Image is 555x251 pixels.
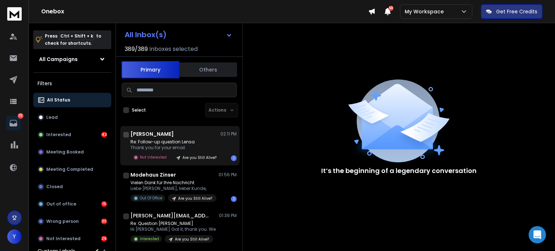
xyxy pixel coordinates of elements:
div: 30 [101,218,107,224]
button: Primary [121,61,179,78]
p: Not Interested [140,155,167,160]
h1: Modehaus Zinser [130,171,176,178]
p: Are you Still Alive? [178,196,212,201]
p: Press to check for shortcuts. [45,33,101,47]
p: Are you Still Alive? [182,155,216,160]
button: All Campaigns [33,52,111,66]
button: Others [179,62,237,78]
button: Get Free Credits [481,4,542,19]
p: Not Interested [46,236,81,242]
span: 50 [388,6,393,11]
p: Hi [PERSON_NAME] Got it, thank you. We [130,226,216,232]
button: Out of office15 [33,197,111,211]
button: Not Interested26 [33,231,111,246]
p: Lead [46,114,58,120]
div: Open Intercom Messenger [529,226,546,243]
h1: [PERSON_NAME][EMAIL_ADDRESS][DOMAIN_NAME] [130,212,210,219]
p: Closed [46,184,63,190]
p: All Status [47,97,70,103]
div: 15 [101,201,107,207]
label: Select [132,107,146,113]
p: Re: Follow-up question Lensa [130,139,217,145]
span: 389 / 389 [125,45,148,53]
div: 1 [231,155,237,161]
span: Ctrl + Shift + k [59,32,94,40]
p: 01:39 PM [219,213,237,218]
p: 113 [18,113,23,119]
h1: Onebox [41,7,368,16]
button: All Inbox(s) [119,27,238,42]
a: 113 [6,116,21,130]
p: Re: Question [PERSON_NAME] [130,221,216,226]
p: Meeting Completed [46,166,93,172]
button: Y [7,229,22,244]
h3: Inboxes selected [149,45,198,53]
h3: Filters [33,78,111,88]
p: Out of office [46,201,76,207]
p: Wrong person [46,218,79,224]
p: Thank you for your email. [130,145,217,151]
button: Meeting Completed [33,162,111,177]
p: Interested [46,132,71,138]
div: 42 [101,132,107,138]
button: Meeting Booked [33,145,111,159]
p: Get Free Credits [496,8,537,15]
p: It’s the beginning of a legendary conversation [321,166,477,176]
p: Vielen Dank für Ihre Nachricht [130,180,216,186]
img: logo [7,7,22,21]
p: Out Of Office [140,195,162,201]
p: Liebe [PERSON_NAME], lieber Kunde, [130,186,216,191]
button: Wrong person30 [33,214,111,229]
p: Are you Still Alive? [175,237,209,242]
p: My Workspace [405,8,447,15]
div: 26 [101,236,107,242]
button: All Status [33,93,111,107]
button: Closed [33,179,111,194]
button: Interested42 [33,127,111,142]
div: 1 [231,196,237,202]
button: Lead [33,110,111,125]
h1: All Inbox(s) [125,31,167,38]
p: Interested [140,236,159,242]
h1: All Campaigns [39,56,78,63]
p: Meeting Booked [46,149,84,155]
h1: [PERSON_NAME] [130,130,174,138]
p: 02:11 PM [220,131,237,137]
p: 01:56 PM [219,172,237,178]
